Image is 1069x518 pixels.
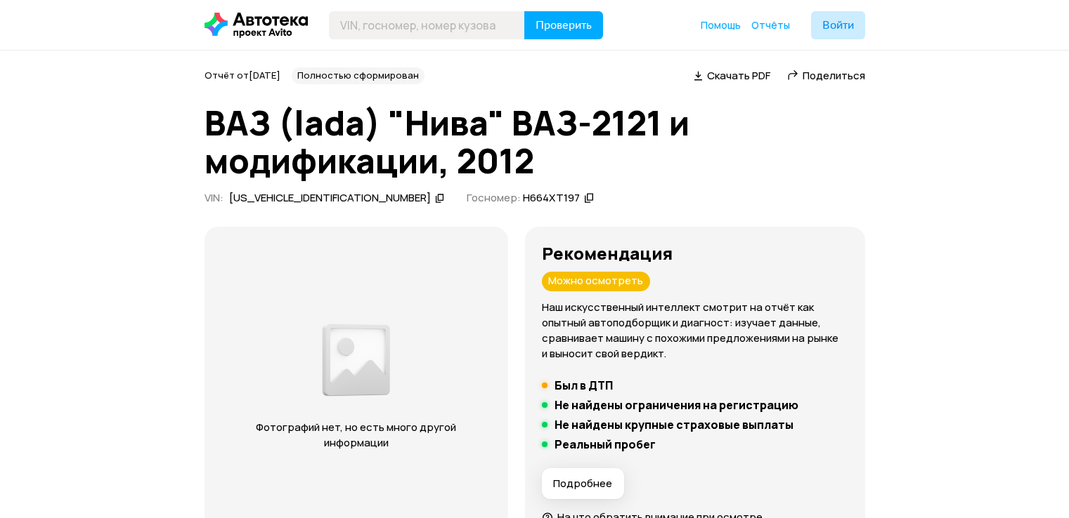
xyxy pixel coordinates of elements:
[803,68,865,83] span: Поделиться
[751,18,790,32] a: Отчёты
[467,190,521,205] span: Госномер:
[555,437,656,451] h5: Реальный пробег
[542,272,650,291] div: Можно осмотреть
[542,300,848,361] p: Наш искусственный интеллект смотрит на отчёт как опытный автоподборщик и диагност: изучает данные...
[707,68,770,83] span: Скачать PDF
[536,20,592,31] span: Проверить
[205,104,865,180] h1: ВАЗ (lada) "Нива" ВАЗ-2121 и модификации, 2012
[555,418,793,432] h5: Не найдены крупные страховые выплаты
[811,11,865,39] button: Войти
[822,20,854,31] span: Войти
[292,67,425,84] div: Полностью сформирован
[524,11,603,39] button: Проверить
[229,191,431,206] div: [US_VEHICLE_IDENTIFICATION_NUMBER]
[329,11,525,39] input: VIN, госномер, номер кузова
[233,420,480,451] p: Фотографий нет, но есть много другой информации
[555,398,798,412] h5: Не найдены ограничения на регистрацию
[787,68,865,83] a: Поделиться
[553,477,612,491] span: Подробнее
[205,69,280,81] span: Отчёт от [DATE]
[542,244,848,263] h3: Рекомендация
[555,378,613,392] h5: Был в ДТП
[542,468,624,499] button: Подробнее
[694,68,770,83] a: Скачать PDF
[523,191,580,206] div: Н664ХТ197
[205,190,223,205] span: VIN :
[701,18,741,32] a: Помощь
[319,317,394,403] img: d89e54fb62fcf1f0.png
